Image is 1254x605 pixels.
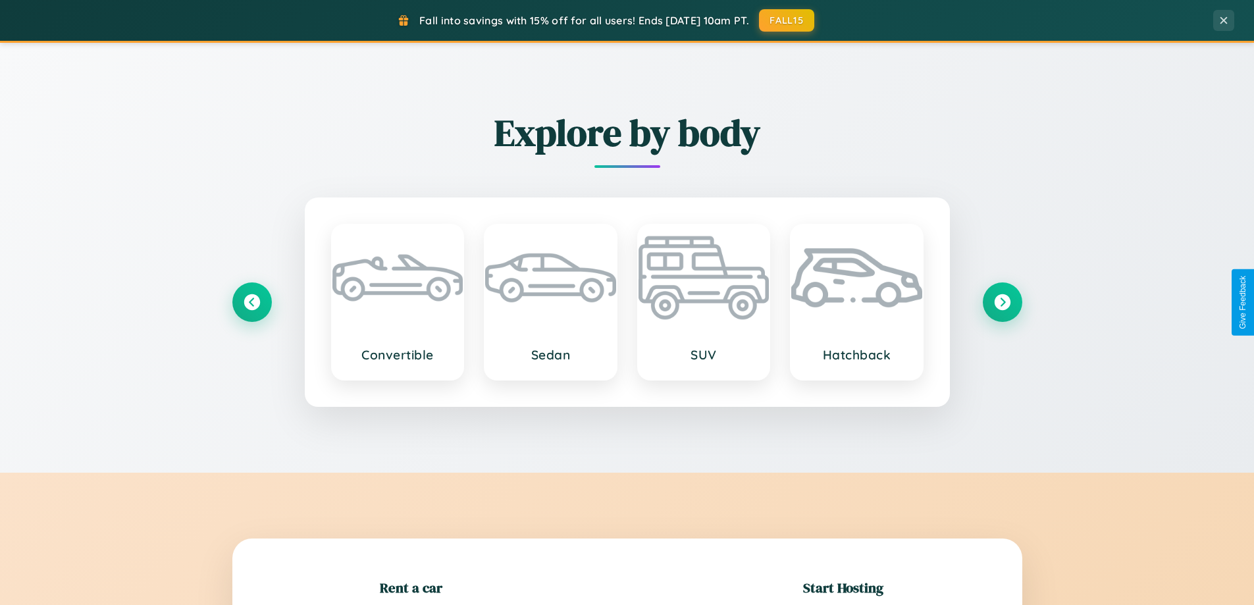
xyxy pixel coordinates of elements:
[759,9,814,32] button: FALL15
[419,14,749,27] span: Fall into savings with 15% off for all users! Ends [DATE] 10am PT.
[804,347,909,363] h3: Hatchback
[346,347,450,363] h3: Convertible
[1238,276,1247,329] div: Give Feedback
[380,578,442,597] h2: Rent a car
[232,107,1022,158] h2: Explore by body
[652,347,756,363] h3: SUV
[498,347,603,363] h3: Sedan
[803,578,883,597] h2: Start Hosting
